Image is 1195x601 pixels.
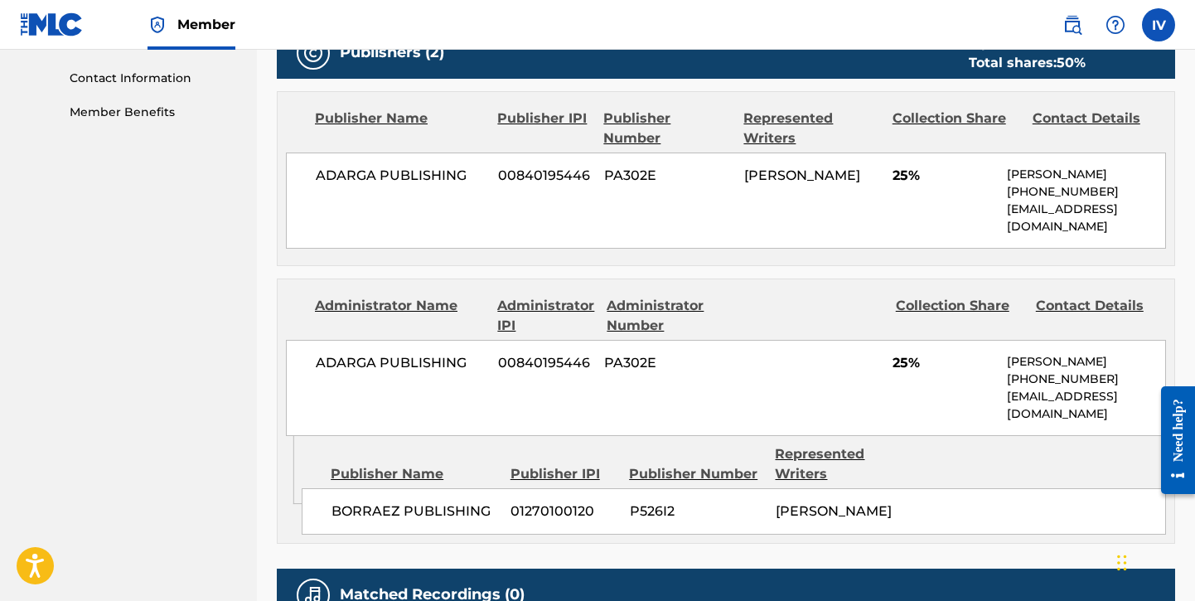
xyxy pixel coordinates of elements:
[510,464,617,484] div: Publisher IPI
[1007,371,1166,388] p: [PHONE_NUMBER]
[331,464,498,484] div: Publisher Name
[1112,521,1195,601] iframe: Chat Widget
[497,296,594,336] div: Administrator IPI
[1007,353,1166,371] p: [PERSON_NAME]
[315,109,485,148] div: Publisher Name
[177,15,235,34] span: Member
[1105,15,1125,35] img: help
[1043,35,1072,51] span: 50 %
[497,109,591,148] div: Publisher IPI
[1007,166,1166,183] p: [PERSON_NAME]
[604,166,732,186] span: PA302E
[331,502,498,521] span: BORRAEZ PUBLISHING
[1117,538,1127,588] div: Drag
[303,43,323,63] img: Publishers
[498,353,592,373] span: 00840195446
[316,166,486,186] span: ADARGA PUBLISHING
[743,109,879,148] div: Represented Writers
[896,296,1023,336] div: Collection Share
[316,353,486,373] span: ADARGA PUBLISHING
[1007,201,1166,235] p: [EMAIL_ADDRESS][DOMAIN_NAME]
[893,109,1020,148] div: Collection Share
[775,444,908,484] div: Represented Writers
[20,12,84,36] img: MLC Logo
[893,353,994,373] span: 25%
[148,15,167,35] img: Top Rightsholder
[630,502,763,521] span: P526I2
[1007,388,1166,423] p: [EMAIL_ADDRESS][DOMAIN_NAME]
[629,464,762,484] div: Publisher Number
[70,104,237,121] a: Member Benefits
[1056,8,1089,41] a: Public Search
[744,167,860,183] span: [PERSON_NAME]
[70,70,237,87] a: Contact Information
[603,109,731,148] div: Publisher Number
[604,353,732,373] span: PA302E
[969,53,1086,73] div: Total shares:
[1099,8,1132,41] div: Help
[315,296,485,336] div: Administrator Name
[498,166,592,186] span: 00840195446
[1062,15,1082,35] img: search
[893,166,994,186] span: 25%
[1142,8,1175,41] div: User Menu
[607,296,734,336] div: Administrator Number
[1057,55,1086,70] span: 50 %
[1007,183,1166,201] p: [PHONE_NUMBER]
[776,503,892,519] span: [PERSON_NAME]
[340,43,444,62] h5: Publishers (2)
[1033,109,1160,148] div: Contact Details
[1149,374,1195,507] iframe: Resource Center
[1036,296,1164,336] div: Contact Details
[510,502,617,521] span: 01270100120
